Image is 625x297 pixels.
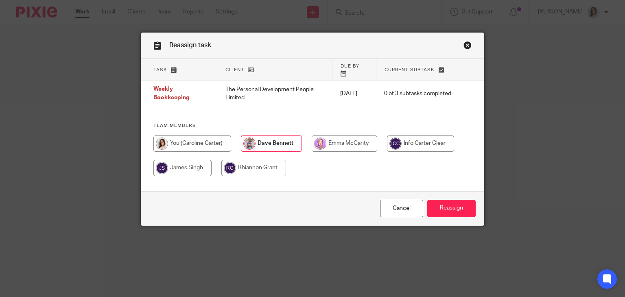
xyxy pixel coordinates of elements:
td: 0 of 3 subtasks completed [376,81,459,106]
span: Weekly Bookkeeping [153,87,190,101]
p: [DATE] [340,90,368,98]
span: Current subtask [385,68,435,72]
span: Client [225,68,244,72]
span: Task [153,68,167,72]
h4: Team members [153,122,472,129]
a: Close this dialog window [463,41,472,52]
span: Reassign task [169,42,211,48]
a: Close this dialog window [380,200,423,217]
span: Due by [341,64,359,68]
p: The Personal Development People Limited [225,85,324,102]
input: Reassign [427,200,476,217]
